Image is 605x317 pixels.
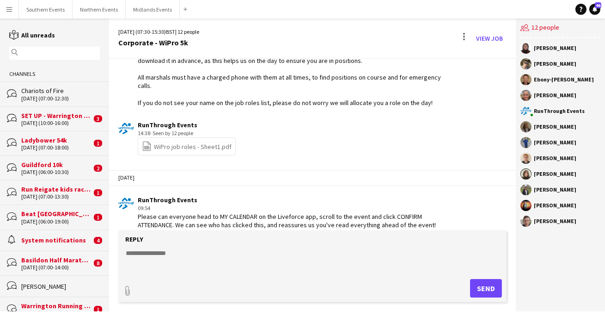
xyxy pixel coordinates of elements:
[21,136,92,144] div: Ladybower 54k
[94,165,102,172] span: 2
[534,155,576,161] div: [PERSON_NAME]
[126,0,180,19] button: Midlands Events
[118,28,199,36] div: [DATE] (07:30-15:30) | 12 people
[94,260,102,267] span: 8
[534,77,594,82] div: Ebony-[PERSON_NAME]
[94,140,102,147] span: 1
[125,235,143,243] label: Reply
[534,108,585,114] div: RunThrough Events
[595,2,601,8] span: 46
[94,306,102,313] span: 1
[94,115,102,122] span: 3
[19,0,73,19] button: Southern Events
[21,161,92,169] div: Guildford 10k
[138,129,236,137] div: 14:38
[150,130,193,137] span: · Seen by 12 people
[21,282,100,291] div: [PERSON_NAME]
[118,38,199,47] div: Corporate - WiPro 5k
[21,144,92,151] div: [DATE] (07:00-18:00)
[21,302,92,310] div: Warrington Running Festival
[589,4,600,15] a: 46
[166,28,175,35] span: BST
[94,189,102,196] span: 1
[472,31,507,46] a: View Job
[138,204,444,212] div: 09:54
[534,203,576,208] div: [PERSON_NAME]
[21,169,92,175] div: [DATE] (06:00-10:30)
[9,31,55,39] a: All unreads
[21,310,92,317] div: [DATE] (07:00-13:00)
[534,45,576,51] div: [PERSON_NAME]
[73,0,126,19] button: Northern Events
[94,237,102,244] span: 4
[21,218,92,225] div: [DATE] (06:00-19:00)
[21,112,92,120] div: SET UP - Warrington Running Festival
[138,121,236,129] div: RunThrough Events
[138,212,444,238] div: Please can everyone head to MY CALENDAR on the Liveforce app, scroll to the event and click CONFI...
[21,210,92,218] div: Beat [GEOGRAPHIC_DATA]
[138,196,444,204] div: RunThrough Events
[142,141,232,152] a: WiPro job roles - Sheet1.pdf
[534,61,576,67] div: [PERSON_NAME]
[109,170,516,186] div: [DATE]
[21,185,92,193] div: Run Reigate kids race and Derig
[21,95,100,102] div: [DATE] (07:00-12:30)
[534,93,576,98] div: [PERSON_NAME]
[21,264,92,271] div: [DATE] (07:00-14:00)
[534,187,576,193] div: [PERSON_NAME]
[21,120,92,126] div: [DATE] (10:00-16:00)
[520,19,600,38] div: 12 people
[470,279,502,298] button: Send
[94,214,102,221] span: 1
[21,256,92,264] div: Basildon Half Marathon & Juniors
[534,218,576,224] div: [PERSON_NAME]
[21,236,92,244] div: System notifications
[21,193,92,200] div: [DATE] (07:00-13:30)
[21,87,100,95] div: Chariots of Fire
[534,171,576,177] div: [PERSON_NAME]
[534,124,576,130] div: [PERSON_NAME]
[534,140,576,145] div: [PERSON_NAME]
